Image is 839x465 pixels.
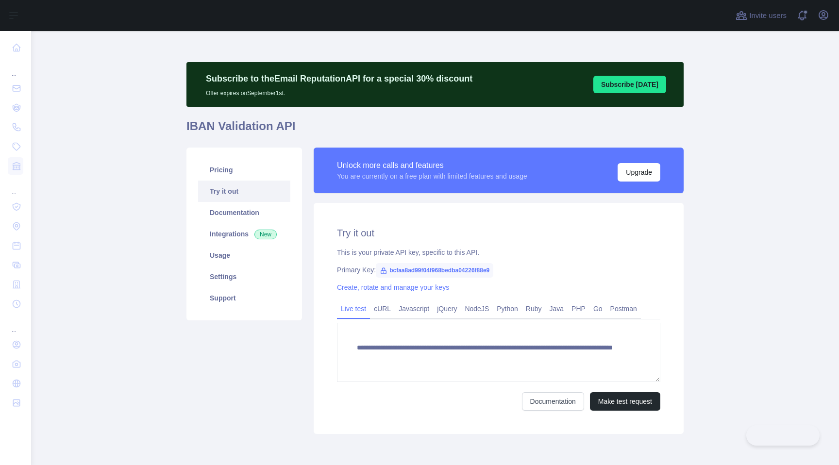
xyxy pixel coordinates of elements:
[198,266,290,287] a: Settings
[206,85,472,97] p: Offer expires on September 1st.
[198,245,290,266] a: Usage
[590,392,660,411] button: Make test request
[198,159,290,181] a: Pricing
[337,283,449,291] a: Create, rotate and manage your keys
[8,315,23,334] div: ...
[198,287,290,309] a: Support
[522,392,584,411] a: Documentation
[461,301,493,316] a: NodeJS
[8,177,23,196] div: ...
[568,301,589,316] a: PHP
[593,76,666,93] button: Subscribe [DATE]
[395,301,433,316] a: Javascript
[522,301,546,316] a: Ruby
[589,301,606,316] a: Go
[186,118,684,142] h1: IBAN Validation API
[337,171,527,181] div: You are currently on a free plan with limited features and usage
[8,58,23,78] div: ...
[337,265,660,275] div: Primary Key:
[493,301,522,316] a: Python
[206,72,472,85] p: Subscribe to the Email Reputation API for a special 30 % discount
[376,263,493,278] span: bcfaa8ad99f04f968bedba04226f88e9
[337,301,370,316] a: Live test
[337,248,660,257] div: This is your private API key, specific to this API.
[606,301,641,316] a: Postman
[370,301,395,316] a: cURL
[198,181,290,202] a: Try it out
[254,230,277,239] span: New
[337,226,660,240] h2: Try it out
[746,425,820,446] iframe: Toggle Customer Support
[734,8,789,23] button: Invite users
[546,301,568,316] a: Java
[198,223,290,245] a: Integrations New
[749,10,787,21] span: Invite users
[337,160,527,171] div: Unlock more calls and features
[433,301,461,316] a: jQuery
[198,202,290,223] a: Documentation
[618,163,660,182] button: Upgrade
